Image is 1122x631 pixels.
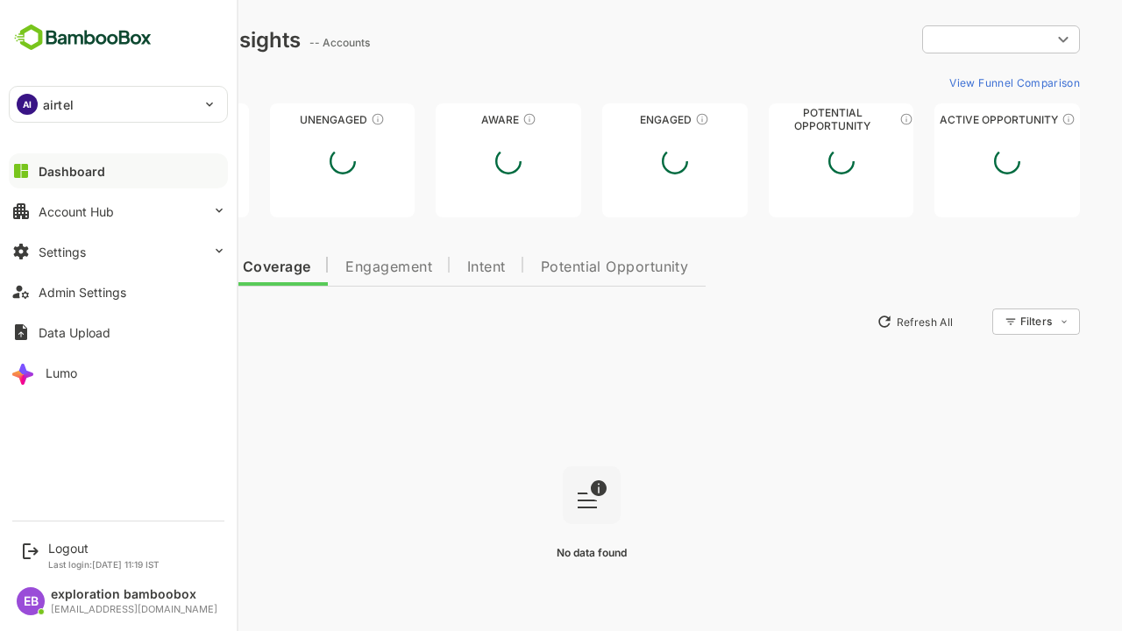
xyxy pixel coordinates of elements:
[495,546,565,559] span: No data found
[42,306,170,337] button: New Insights
[634,112,648,126] div: These accounts are warm, further nurturing would qualify them to MQAs
[957,306,1019,337] div: Filters
[209,113,354,126] div: Unengaged
[39,285,126,300] div: Admin Settings
[39,164,105,179] div: Dashboard
[807,308,899,336] button: Refresh All
[461,112,475,126] div: These accounts have just entered the buying cycle and need further nurturing
[9,153,228,188] button: Dashboard
[9,315,228,350] button: Data Upload
[284,260,371,274] span: Engagement
[60,260,249,274] span: Data Quality and Coverage
[9,194,228,229] button: Account Hub
[10,87,227,122] div: AIairtel
[1000,112,1014,126] div: These accounts have open opportunities which might be at any of the Sales Stages
[541,113,686,126] div: Engaged
[48,559,160,570] p: Last login: [DATE] 11:19 IST
[9,234,228,269] button: Settings
[9,274,228,309] button: Admin Settings
[861,24,1019,55] div: ​
[39,204,114,219] div: Account Hub
[374,113,520,126] div: Aware
[46,365,77,380] div: Lumo
[17,94,38,115] div: AI
[17,587,45,615] div: EB
[248,36,314,49] ag: -- Accounts
[51,604,217,615] div: [EMAIL_ADDRESS][DOMAIN_NAME]
[9,21,157,54] img: BambooboxFullLogoMark.5f36c76dfaba33ec1ec1367b70bb1252.svg
[9,355,228,390] button: Lumo
[406,260,444,274] span: Intent
[48,541,160,556] div: Logout
[309,112,323,126] div: These accounts have not shown enough engagement and need nurturing
[42,27,239,53] div: Dashboard Insights
[39,245,86,259] div: Settings
[143,112,157,126] div: These accounts have not been engaged with for a defined time period
[959,315,991,328] div: Filters
[479,260,628,274] span: Potential Opportunity
[881,68,1019,96] button: View Funnel Comparison
[707,113,853,126] div: Potential Opportunity
[51,587,217,602] div: exploration bamboobox
[42,113,188,126] div: Unreached
[838,112,852,126] div: These accounts are MQAs and can be passed on to Inside Sales
[873,113,1019,126] div: Active Opportunity
[39,325,110,340] div: Data Upload
[43,96,74,114] p: airtel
